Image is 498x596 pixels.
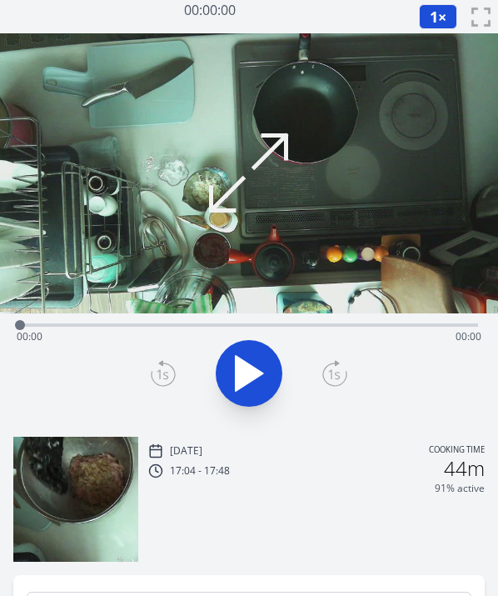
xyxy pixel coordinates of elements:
span: 1 [430,7,438,27]
img: 250905080507_thumb.jpeg [13,437,138,562]
button: 1× [419,4,457,29]
p: Cooking time [429,443,485,458]
span: 00:00 [456,329,481,343]
h2: 44m [444,458,485,478]
p: [DATE] [170,444,202,458]
p: 91% active [435,482,485,495]
a: 00:00:00 [184,1,236,19]
p: 17:04 - 17:48 [170,464,230,478]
